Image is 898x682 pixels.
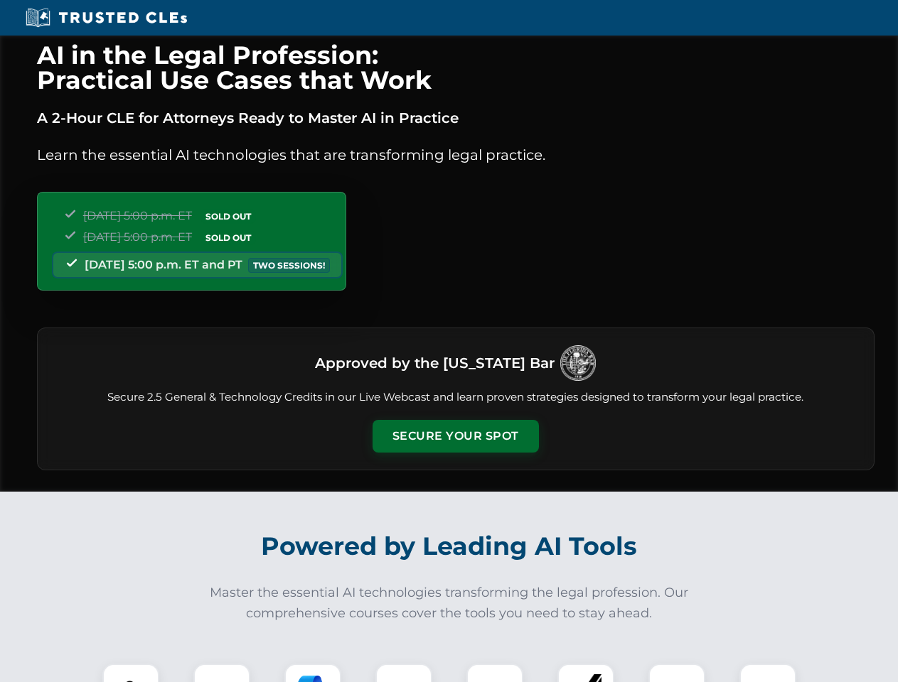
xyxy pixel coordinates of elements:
img: Logo [560,345,596,381]
h3: Approved by the [US_STATE] Bar [315,350,555,376]
h2: Powered by Leading AI Tools [55,521,843,571]
button: Secure Your Spot [373,420,539,453]
img: Trusted CLEs [21,7,191,28]
h1: AI in the Legal Profession: Practical Use Cases that Work [37,43,875,92]
span: [DATE] 5:00 p.m. ET [83,230,192,244]
span: SOLD OUT [201,230,256,245]
p: Learn the essential AI technologies that are transforming legal practice. [37,144,875,166]
p: Master the essential AI technologies transforming the legal profession. Our comprehensive courses... [201,583,698,624]
span: [DATE] 5:00 p.m. ET [83,209,192,222]
span: SOLD OUT [201,209,256,224]
p: A 2-Hour CLE for Attorneys Ready to Master AI in Practice [37,107,875,129]
p: Secure 2.5 General & Technology Credits in our Live Webcast and learn proven strategies designed ... [55,389,857,406]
